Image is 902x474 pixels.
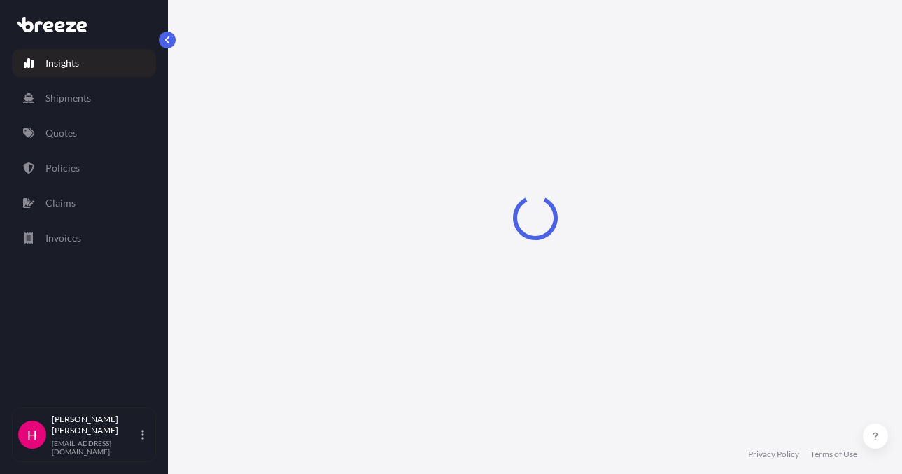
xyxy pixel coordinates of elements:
span: H [27,428,37,442]
p: Shipments [45,91,91,105]
p: Invoices [45,231,81,245]
a: Quotes [12,119,156,147]
p: Claims [45,196,76,210]
p: Policies [45,161,80,175]
a: Shipments [12,84,156,112]
a: Invoices [12,224,156,252]
p: Insights [45,56,79,70]
a: Terms of Use [810,449,857,460]
a: Privacy Policy [748,449,799,460]
a: Insights [12,49,156,77]
p: [EMAIL_ADDRESS][DOMAIN_NAME] [52,439,139,456]
p: [PERSON_NAME] [PERSON_NAME] [52,414,139,436]
a: Claims [12,189,156,217]
a: Policies [12,154,156,182]
p: Quotes [45,126,77,140]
